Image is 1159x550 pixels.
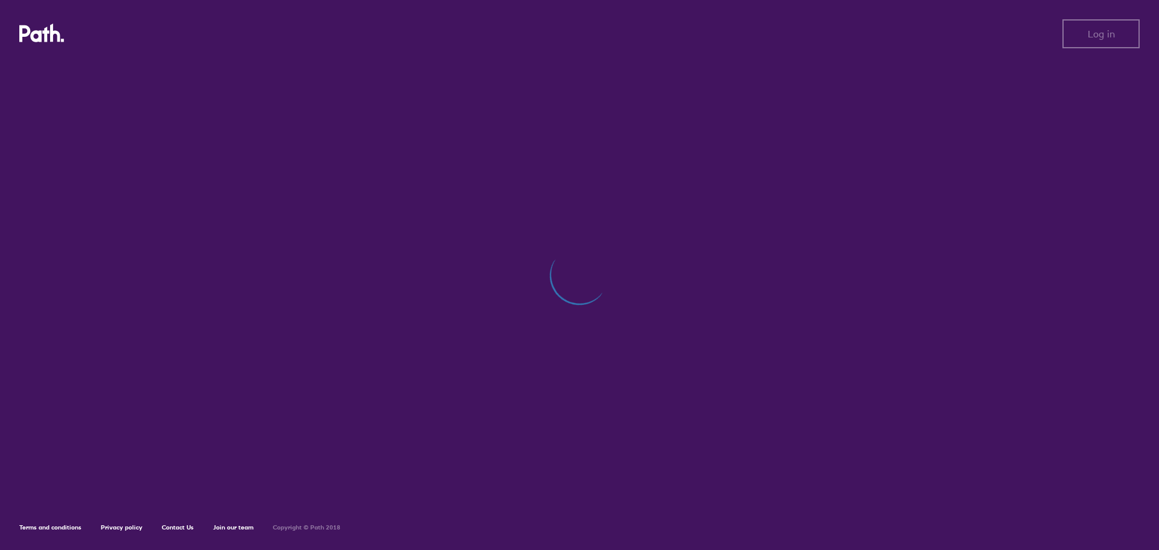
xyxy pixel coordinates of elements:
[162,523,194,531] a: Contact Us
[273,524,340,531] h6: Copyright © Path 2018
[1088,28,1115,39] span: Log in
[19,523,81,531] a: Terms and conditions
[101,523,142,531] a: Privacy policy
[213,523,254,531] a: Join our team
[1062,19,1140,48] button: Log in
